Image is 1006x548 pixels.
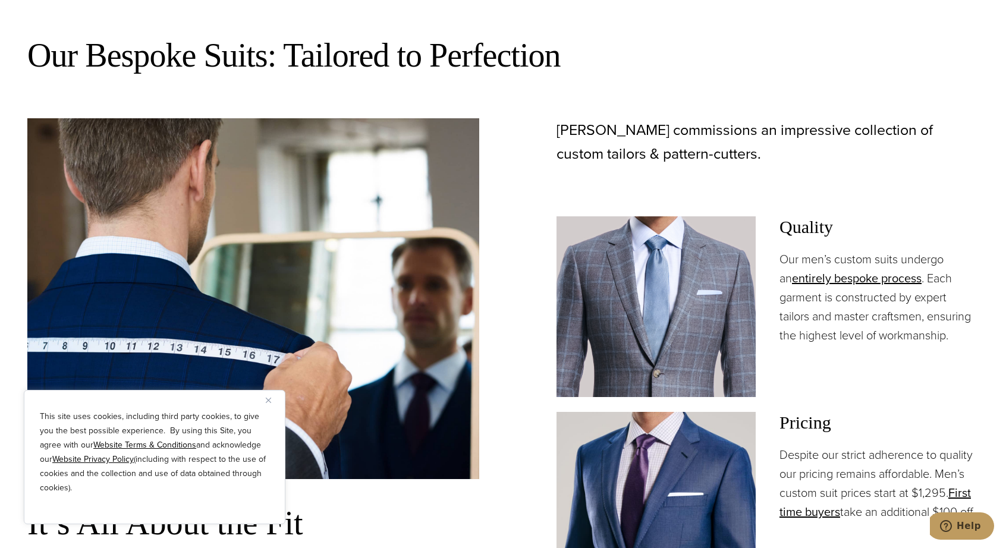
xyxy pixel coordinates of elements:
[40,410,269,495] p: This site uses cookies, including third party cookies, to give you the best possible experience. ...
[779,250,979,345] p: Our men’s custom suits undergo an . Each garment is constructed by expert tailors and master craf...
[266,393,280,407] button: Close
[52,453,134,465] a: Website Privacy Policy
[27,34,979,77] h2: Our Bespoke Suits: Tailored to Perfection
[930,512,994,542] iframe: Opens a widget where you can chat to one of our agents
[266,398,271,403] img: Close
[93,439,196,451] a: Website Terms & Conditions
[779,445,979,521] p: Despite our strict adherence to quality our pricing remains affordable. Men’s custom suit prices ...
[557,118,979,166] p: [PERSON_NAME] commissions an impressive collection of custom tailors & pattern-cutters.
[557,216,756,397] img: Client in Zegna grey windowpane bespoke suit with white shirt and light blue tie.
[779,216,979,238] h3: Quality
[779,484,971,521] a: First time buyers
[779,412,979,433] h3: Pricing
[792,269,922,287] a: entirely bespoke process
[27,118,479,479] img: Bespoke tailor measuring the shoulder of client wearing a blue bespoke suit.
